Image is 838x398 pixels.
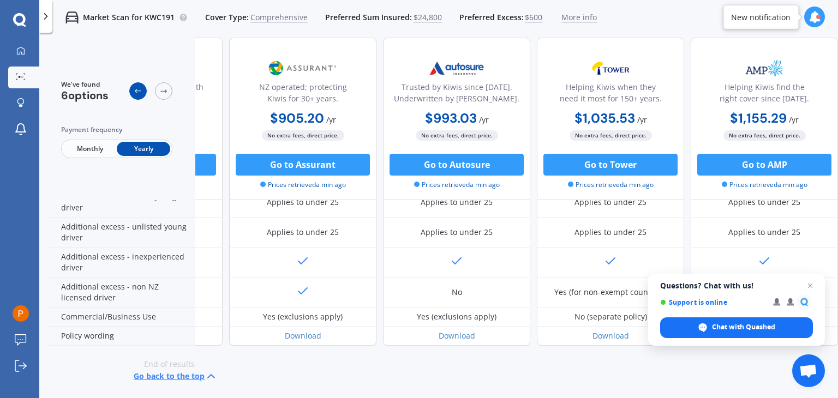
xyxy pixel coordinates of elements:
span: / yr [479,114,489,125]
span: We've found [61,80,109,89]
span: 6 options [61,88,109,102]
div: New notification [731,11,791,22]
div: Yes (exclusions apply) [263,311,343,322]
div: NZ operated; protecting Kiwis for 30+ years. [238,81,367,108]
span: Prices retrieved a min ago [414,180,500,190]
div: Applies to under 25 [574,197,647,208]
div: Applies to under 25 [267,197,339,208]
button: Go to Tower [543,154,678,176]
button: Go to AMP [697,154,831,176]
span: No extra fees, direct price. [416,130,498,141]
span: More info [561,12,597,23]
div: Applies to under 25 [421,197,493,208]
span: Close chat [804,279,817,292]
div: No [452,287,462,298]
div: Additional excess - non NZ licensed driver [48,278,195,307]
div: Additional excess - unlisted young driver [48,218,195,248]
div: Chat with Quashed [660,317,813,338]
span: / yr [326,114,336,125]
div: Applies to under 25 [267,227,339,238]
img: car.f15378c7a67c060ca3f3.svg [65,11,79,24]
div: Trusted by Kiwis since [DATE]. Underwritten by [PERSON_NAME]. [392,81,521,108]
button: Go back to the top [134,370,218,383]
div: Applies to under 25 [728,227,800,238]
div: Helping Kiwis when they need it most for 150+ years. [546,81,675,108]
div: Applies to under 25 [574,227,647,238]
img: AMP.webp [728,55,800,82]
div: Commercial/Business Use [48,307,195,327]
span: Yearly [117,142,170,156]
img: Autosure.webp [421,55,493,82]
span: Chat with Quashed [712,322,775,332]
button: Go to Assurant [236,154,370,176]
b: $1,155.29 [730,110,787,126]
span: No extra fees, direct price. [570,130,652,141]
b: $905.20 [270,110,324,126]
b: $1,035.53 [574,110,635,126]
img: ACg8ocIB0tOkTgKUgUB3Aphl1QIDvZ36hNCiVpWbNjZPCNPtdw3_=s96-c [13,305,29,322]
span: Cover Type: [205,12,249,23]
span: Support is online [660,298,765,306]
span: Prices retrieved a min ago [722,180,807,190]
a: Download [439,330,475,341]
div: Applies to under 25 [421,227,493,238]
img: Tower.webp [574,55,647,82]
button: Go to Autosure [390,154,524,176]
div: Payment frequency [61,124,172,135]
span: Prices retrieved a min ago [260,180,346,190]
div: Yes (for non-exempt countries) [554,287,667,298]
span: No extra fees, direct price. [723,130,806,141]
div: Helping Kiwis find the right cover since [DATE]. [700,81,829,108]
span: / yr [637,114,647,125]
span: $600 [525,12,542,23]
div: Yes (exclusions apply) [417,311,496,322]
div: Open chat [792,354,825,387]
div: No (separate policy) [574,311,647,322]
span: -End of results- [141,359,197,370]
p: Market Scan for KWC191 [83,12,175,23]
span: Preferred Excess: [459,12,524,23]
b: $993.03 [425,110,477,126]
span: Preferred Sum Insured: [325,12,412,23]
span: No extra fees, direct price. [262,130,344,141]
span: Prices retrieved a min ago [568,180,654,190]
div: Applies to under 25 [728,197,800,208]
span: $24,800 [414,12,442,23]
div: Policy wording [48,327,195,346]
span: Questions? Chat with us! [660,281,813,290]
span: Monthly [63,142,117,156]
span: / yr [789,114,799,125]
a: Download [285,330,321,341]
div: Additional excess - listed young driver [48,188,195,218]
a: Download [592,330,629,341]
img: Assurant.png [267,55,339,82]
div: Additional excess - inexperienced driver [48,248,195,278]
span: Comprehensive [250,12,308,23]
